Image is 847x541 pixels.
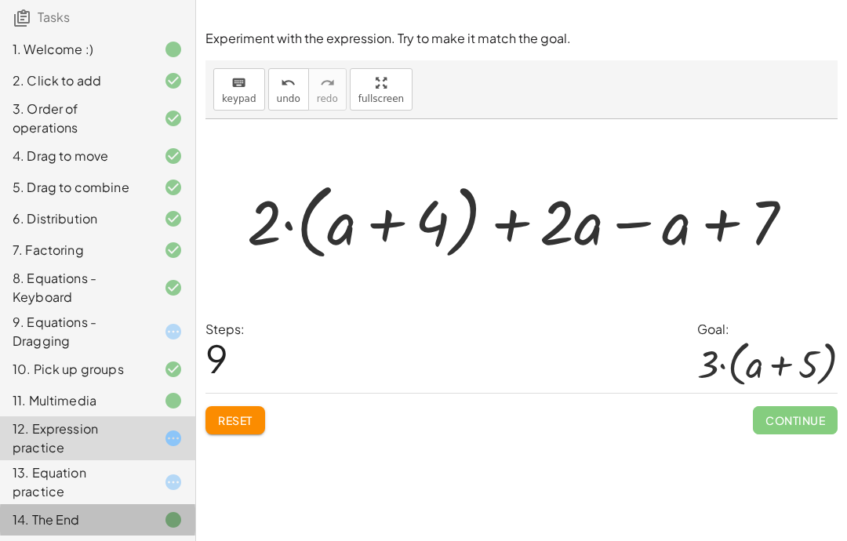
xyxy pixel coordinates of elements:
[164,510,183,529] i: Task finished.
[13,178,139,197] div: 5. Drag to combine
[697,320,838,339] div: Goal:
[13,241,139,260] div: 7. Factoring
[13,463,139,501] div: 13. Equation practice
[13,71,139,90] div: 2. Click to add
[13,209,139,228] div: 6. Distribution
[358,93,404,104] span: fullscreen
[268,68,309,111] button: undoundo
[13,100,139,137] div: 3. Order of operations
[164,40,183,59] i: Task finished.
[164,178,183,197] i: Task finished and correct.
[213,68,265,111] button: keyboardkeypad
[205,334,228,382] span: 9
[222,93,256,104] span: keypad
[164,278,183,297] i: Task finished and correct.
[164,209,183,228] i: Task finished and correct.
[38,9,70,25] span: Tasks
[164,391,183,410] i: Task finished.
[164,429,183,448] i: Task started.
[164,109,183,128] i: Task finished and correct.
[205,406,265,434] button: Reset
[350,68,413,111] button: fullscreen
[164,322,183,341] i: Task started.
[164,71,183,90] i: Task finished and correct.
[281,74,296,93] i: undo
[277,93,300,104] span: undo
[218,413,253,427] span: Reset
[320,74,335,93] i: redo
[13,40,139,59] div: 1. Welcome :)
[164,147,183,165] i: Task finished and correct.
[164,241,183,260] i: Task finished and correct.
[13,510,139,529] div: 14. The End
[231,74,246,93] i: keyboard
[205,30,571,46] span: Experiment with the expression. Try to make it match the goal.
[13,269,139,307] div: 8. Equations - Keyboard
[13,313,139,350] div: 9. Equations - Dragging
[13,147,139,165] div: 4. Drag to move
[164,473,183,492] i: Task started.
[13,391,139,410] div: 11. Multimedia
[13,419,139,457] div: 12. Expression practice
[308,68,347,111] button: redoredo
[317,93,338,104] span: redo
[13,360,139,379] div: 10. Pick up groups
[205,321,245,337] label: Steps:
[164,360,183,379] i: Task finished and correct.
